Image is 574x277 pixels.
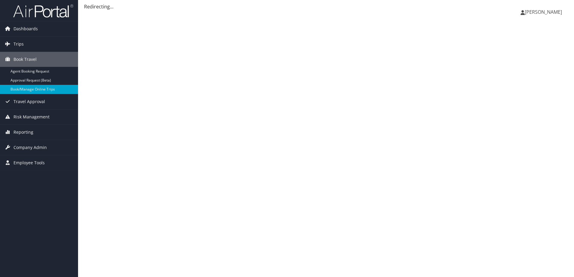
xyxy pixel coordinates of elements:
[14,37,24,52] span: Trips
[14,21,38,36] span: Dashboards
[13,4,73,18] img: airportal-logo.png
[14,155,45,170] span: Employee Tools
[14,52,37,67] span: Book Travel
[521,3,568,21] a: [PERSON_NAME]
[14,109,50,124] span: Risk Management
[14,94,45,109] span: Travel Approval
[14,140,47,155] span: Company Admin
[525,9,562,15] span: [PERSON_NAME]
[14,125,33,140] span: Reporting
[84,3,568,10] div: Redirecting...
